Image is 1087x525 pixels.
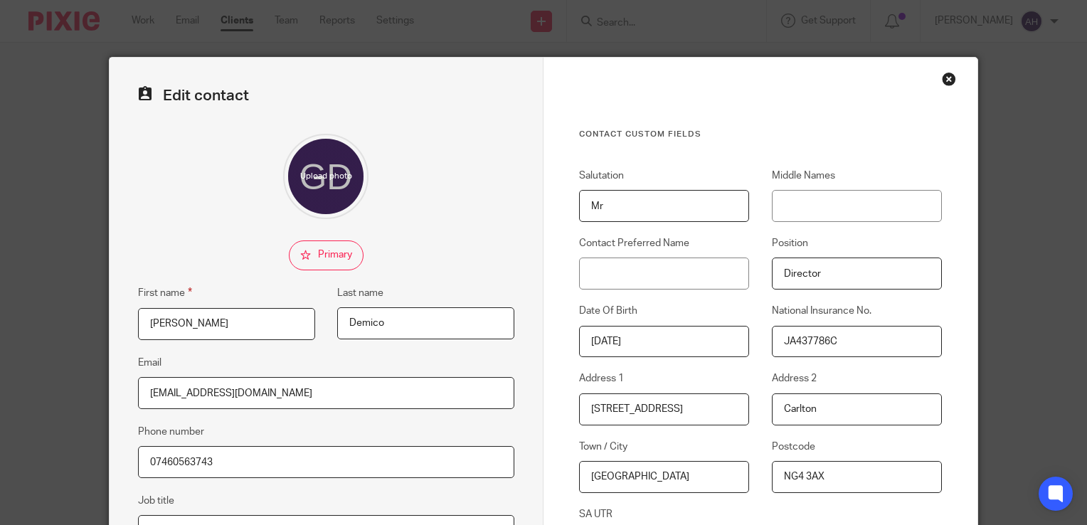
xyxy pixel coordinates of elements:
h2: Edit contact [138,86,514,105]
div: Close this dialog window [942,72,956,86]
label: Last name [337,286,383,300]
label: Town / City [579,440,749,454]
h3: Contact Custom fields [579,129,942,140]
label: Job title [138,494,174,508]
label: National Insurance No. [772,304,942,318]
label: Position [772,236,942,250]
label: Email [138,356,161,370]
label: Address 2 [772,371,942,386]
label: Salutation [579,169,749,183]
label: Address 1 [579,371,749,386]
label: Middle Names [772,169,942,183]
label: First name [138,285,192,301]
label: Contact Preferred Name [579,236,749,250]
label: Date Of Birth [579,304,749,318]
label: Postcode [772,440,942,454]
label: Phone number [138,425,204,439]
label: SA UTR [579,507,749,521]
